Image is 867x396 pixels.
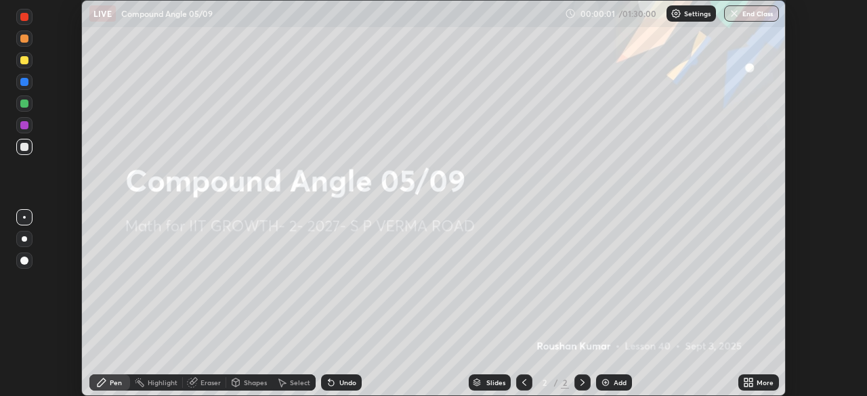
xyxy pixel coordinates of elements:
[554,378,558,387] div: /
[729,8,740,19] img: end-class-cross
[339,379,356,386] div: Undo
[244,379,267,386] div: Shapes
[600,377,611,388] img: add-slide-button
[121,8,213,19] p: Compound Angle 05/09
[561,376,569,389] div: 2
[757,379,774,386] div: More
[110,379,122,386] div: Pen
[486,379,505,386] div: Slides
[290,379,310,386] div: Select
[200,379,221,386] div: Eraser
[684,10,711,17] p: Settings
[93,8,112,19] p: LIVE
[614,379,627,386] div: Add
[538,378,551,387] div: 2
[724,5,779,22] button: End Class
[671,8,681,19] img: class-settings-icons
[148,379,177,386] div: Highlight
